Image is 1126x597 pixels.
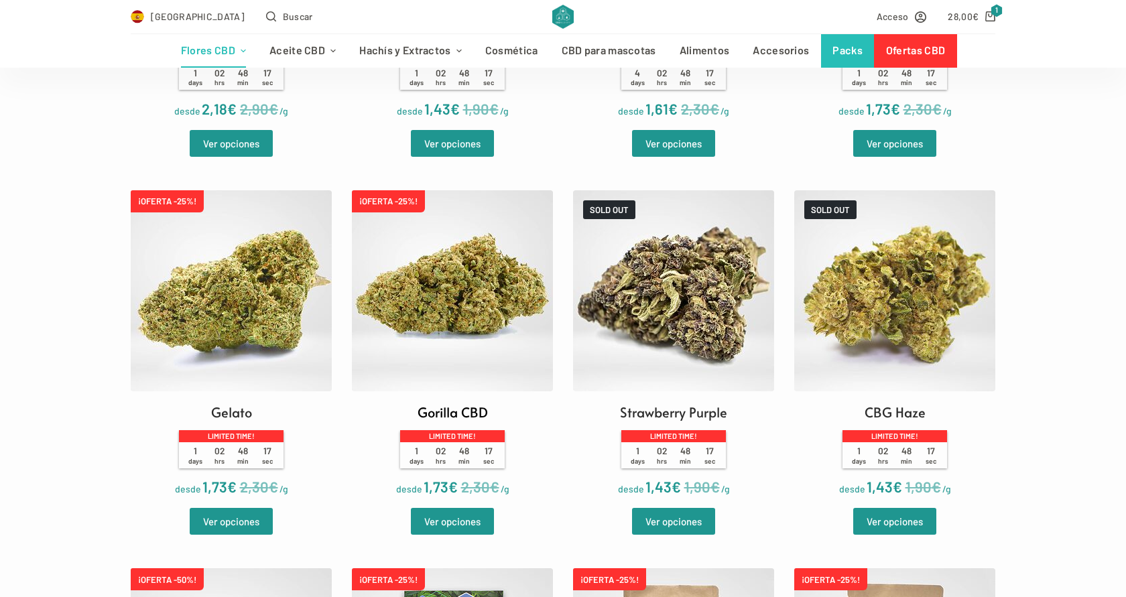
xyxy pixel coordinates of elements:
[211,402,252,422] h2: Gelato
[279,105,288,117] span: /g
[583,200,635,219] span: SOLD OUT
[672,478,681,495] span: €
[877,9,927,24] a: Acceso
[657,78,667,86] span: hrs
[483,457,494,465] span: sec
[901,457,912,465] span: min
[463,100,499,117] bdi: 1,90
[905,478,941,495] bdi: 1,90
[573,568,646,590] span: ¡OFERTA -25%!
[255,446,279,465] span: 17
[410,78,424,86] span: days
[262,78,273,86] span: sec
[852,457,866,465] span: days
[428,446,452,465] span: 02
[231,446,255,465] span: 48
[550,34,668,68] a: CBD para mascotas
[461,478,499,495] bdi: 2,30
[418,402,488,422] h2: Gorilla CBD
[410,457,424,465] span: days
[190,508,273,535] a: Elige las opciones para “Gelato”
[657,457,667,465] span: hrs
[477,68,501,87] span: 17
[704,457,715,465] span: sec
[620,402,727,422] h2: Strawberry Purple
[893,478,902,495] span: €
[131,568,204,590] span: ¡OFERTA -50%!
[184,446,208,465] span: 1
[169,34,257,68] a: Flores CBD
[489,100,499,117] span: €
[169,34,956,68] nav: Menú de cabecera
[405,446,429,465] span: 1
[895,446,919,465] span: 48
[240,478,278,495] bdi: 2,30
[131,9,245,24] a: Select Country
[352,190,425,212] span: ¡OFERTA -25%!
[710,478,720,495] span: €
[895,68,919,87] span: 48
[645,478,681,495] bdi: 1,43
[874,34,956,68] a: Ofertas CBD
[436,457,446,465] span: hrs
[448,478,458,495] span: €
[552,5,573,29] img: CBD Alchemy
[237,78,249,86] span: min
[794,190,995,499] a: SOLD OUTCBG Haze Limited time! 1days 02hrs 48min 17sec desde 1,43€/g
[632,130,715,157] a: Elige las opciones para “Amnesia”
[901,78,912,86] span: min
[626,446,650,465] span: 1
[645,100,678,117] bdi: 1,61
[878,457,888,465] span: hrs
[919,68,943,87] span: 17
[237,457,249,465] span: min
[649,446,674,465] span: 02
[991,4,1003,17] span: 1
[674,68,698,87] span: 48
[131,190,204,212] span: ¡OFERTA -25%!
[710,100,719,117] span: €
[428,68,452,87] span: 02
[214,78,225,86] span: hrs
[847,446,871,465] span: 1
[483,78,494,86] span: sec
[698,446,722,465] span: 17
[255,68,279,87] span: 17
[352,568,425,590] span: ¡OFERTA -25%!
[352,190,553,499] a: ¡OFERTA -25%! Gorilla CBD Limited time! 1days 02hrs 48min 17sec desde 1,73€/g
[943,105,952,117] span: /g
[865,402,926,422] h2: CBG Haze
[436,78,446,86] span: hrs
[853,130,936,157] a: Elige las opciones para “Deep Candy”
[501,483,509,494] span: /g
[626,68,650,87] span: 4
[175,483,201,494] span: desde
[188,78,202,86] span: days
[649,68,674,87] span: 02
[424,478,458,495] bdi: 1,73
[721,483,730,494] span: /g
[674,446,698,465] span: 48
[207,446,231,465] span: 02
[283,9,313,24] span: Buscar
[838,105,865,117] span: desde
[452,446,477,465] span: 48
[866,100,900,117] bdi: 1,73
[269,478,278,495] span: €
[458,78,470,86] span: min
[852,78,866,86] span: days
[631,78,645,86] span: days
[684,478,720,495] bdi: 1,90
[266,9,313,24] button: Abrir formulario de búsqueda
[926,457,936,465] span: sec
[741,34,821,68] a: Accesorios
[919,446,943,465] span: 17
[400,430,505,442] p: Limited time!
[948,9,995,24] a: Carro de compra
[680,78,691,86] span: min
[903,100,942,117] bdi: 2,30
[477,446,501,465] span: 17
[227,100,237,117] span: €
[500,105,509,117] span: /g
[618,105,644,117] span: desde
